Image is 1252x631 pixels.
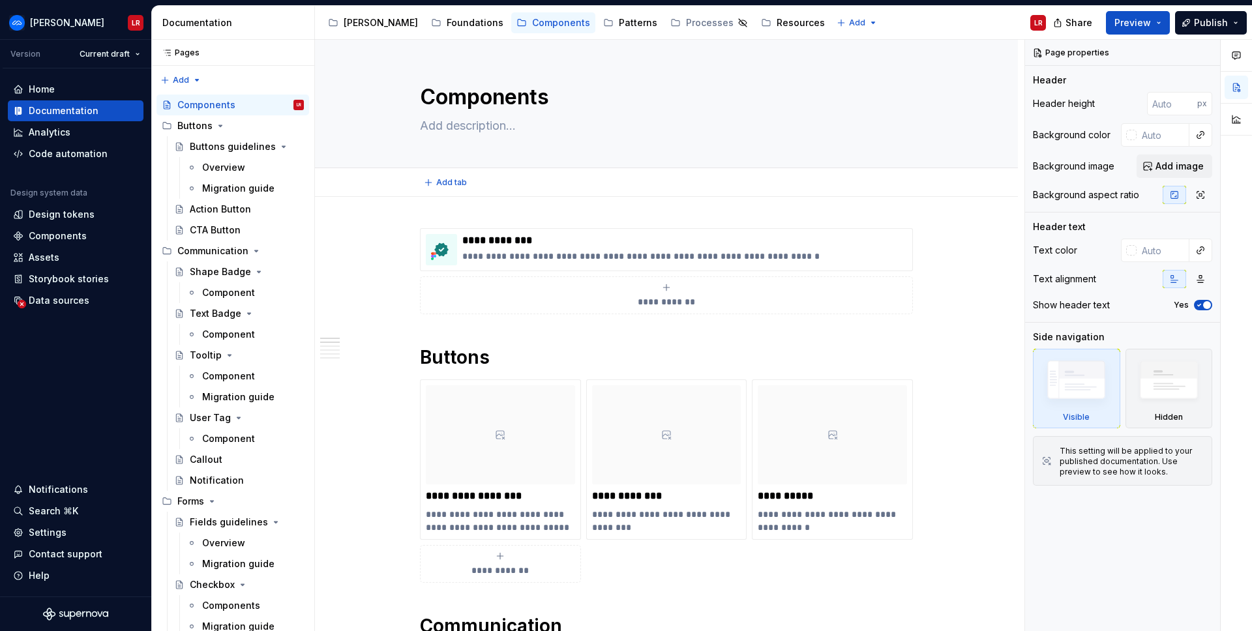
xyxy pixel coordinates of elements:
a: CTA Button [169,220,309,241]
div: Page tree [323,10,830,36]
a: Resources [756,12,830,33]
button: [PERSON_NAME]LR [3,8,149,37]
div: Side navigation [1033,330,1105,344]
div: LR [297,98,301,111]
div: Text alignment [1033,272,1096,286]
a: Component [181,282,309,303]
div: Shape Badge [190,265,251,278]
div: Components [532,16,590,29]
a: Documentation [8,100,143,121]
button: Add [833,14,882,32]
div: Forms [156,491,309,512]
a: Migration guide [181,387,309,407]
a: User Tag [169,407,309,428]
button: Add [156,71,205,89]
h1: Buttons [420,345,913,369]
div: Settings [29,526,67,539]
div: Forms [177,495,204,508]
div: Assets [29,251,59,264]
label: Yes [1174,300,1189,310]
div: Action Button [190,203,251,216]
a: Foundations [426,12,509,33]
div: Components [29,229,87,242]
div: Home [29,83,55,96]
span: Add [849,18,865,28]
a: Callout [169,449,309,470]
div: Hidden [1125,349,1213,428]
img: 05de7b0f-0379-47c0-a4d1-3cbae06520e4.png [9,15,25,31]
input: Auto [1137,239,1189,262]
div: LR [1034,18,1043,28]
div: Design system data [10,188,87,198]
div: Overview [202,161,245,174]
div: This setting will be applied to your published documentation. Use preview to see how it looks. [1060,446,1204,477]
div: Header height [1033,97,1095,110]
span: Preview [1114,16,1151,29]
a: Overview [181,533,309,553]
input: Auto [1137,123,1189,147]
div: Storybook stories [29,272,109,286]
div: Notifications [29,483,88,496]
textarea: Components [417,81,910,113]
a: Migration guide [181,178,309,199]
div: Text color [1033,244,1077,257]
button: Help [8,565,143,586]
span: Share [1066,16,1092,29]
span: Publish [1194,16,1228,29]
div: Buttons [177,119,213,132]
a: Home [8,79,143,100]
div: Hidden [1155,412,1183,422]
svg: Supernova Logo [43,608,108,621]
div: Tooltip [190,349,222,362]
div: Foundations [447,16,503,29]
span: Add tab [436,177,467,188]
a: Analytics [8,122,143,143]
div: Migration guide [202,390,275,404]
a: [PERSON_NAME] [323,12,423,33]
div: Component [202,328,255,341]
div: LR [132,18,140,28]
div: Visible [1033,349,1120,428]
a: Component [181,428,309,449]
div: Components [202,599,260,612]
a: Fields guidelines [169,512,309,533]
button: Share [1047,11,1101,35]
a: Action Button [169,199,309,220]
a: Assets [8,247,143,268]
div: Documentation [29,104,98,117]
div: Show header text [1033,299,1110,312]
div: Background image [1033,160,1114,173]
a: Checkbox [169,574,309,595]
div: Background color [1033,128,1110,141]
a: Components [511,12,595,33]
div: Contact support [29,548,102,561]
a: Tooltip [169,345,309,366]
input: Auto [1147,92,1197,115]
div: Documentation [162,16,309,29]
a: Components [8,226,143,246]
button: Publish [1175,11,1247,35]
span: Current draft [80,49,130,59]
button: Current draft [74,45,146,63]
div: Callout [190,453,222,466]
div: Component [202,370,255,383]
a: Design tokens [8,204,143,225]
button: Add tab [420,173,473,192]
div: Notification [190,474,244,487]
a: Component [181,366,309,387]
button: Add image [1137,154,1212,178]
div: Migration guide [202,557,275,570]
button: Search ⌘K [8,501,143,521]
div: Buttons guidelines [190,140,276,153]
img: 81320cd3-c049-4315-a099-65827b70beab.png [426,234,457,265]
p: px [1197,98,1207,109]
div: Buttons [156,115,309,136]
div: Processes [686,16,734,29]
div: Background aspect ratio [1033,188,1139,201]
a: Code automation [8,143,143,164]
div: Version [10,49,40,59]
div: Help [29,569,50,582]
div: Resources [777,16,825,29]
div: Header text [1033,220,1086,233]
